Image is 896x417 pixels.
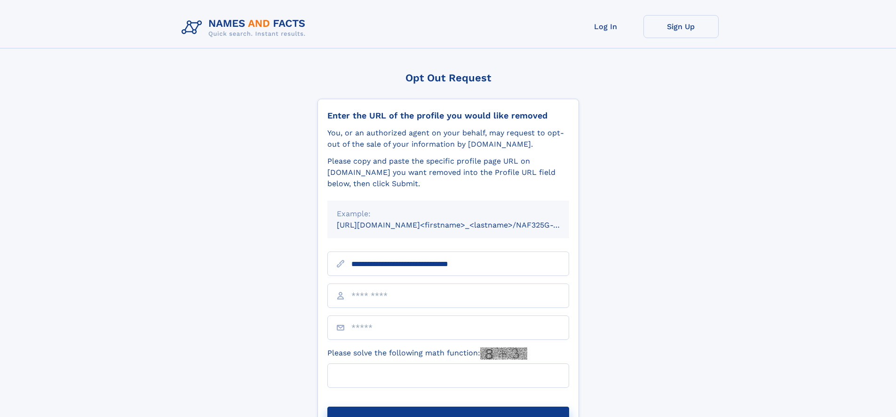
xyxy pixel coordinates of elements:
div: Opt Out Request [317,72,579,84]
div: Enter the URL of the profile you would like removed [327,110,569,121]
label: Please solve the following math function: [327,347,527,360]
div: Please copy and paste the specific profile page URL on [DOMAIN_NAME] you want removed into the Pr... [327,156,569,189]
a: Log In [568,15,643,38]
div: You, or an authorized agent on your behalf, may request to opt-out of the sale of your informatio... [327,127,569,150]
small: [URL][DOMAIN_NAME]<firstname>_<lastname>/NAF325G-xxxxxxxx [337,220,587,229]
a: Sign Up [643,15,719,38]
img: Logo Names and Facts [178,15,313,40]
div: Example: [337,208,560,220]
